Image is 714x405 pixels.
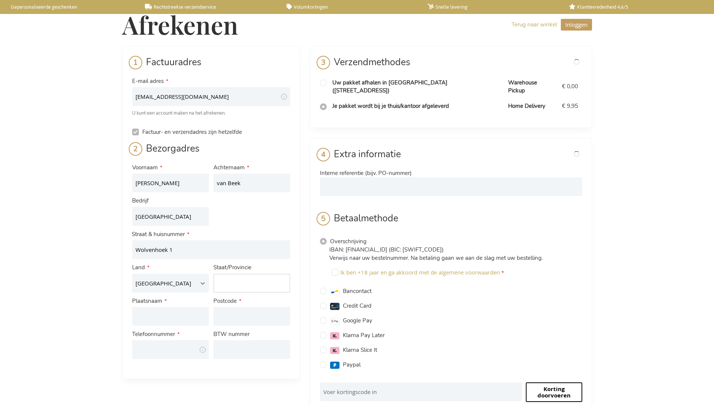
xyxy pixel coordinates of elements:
[340,268,500,276] span: Ik ben +18 jaar en ga akkoord met de algemene voorwaarden
[4,4,133,10] a: Gepersonaliseerde geschenken
[330,238,367,245] span: Overschrijving
[428,4,557,10] a: Snelle levering
[286,4,416,10] a: Volumkortingen
[343,287,371,295] span: Bancontact
[132,110,226,117] span: U kunt een account maken na het afrekenen.
[132,142,290,161] div: Bezorgadres
[537,385,571,399] span: Korting doorvoeren
[132,164,158,171] span: Voornaam
[213,264,251,271] span: Staat/Provincie
[332,102,449,110] span: Je pakket wordt bij je thuis/kantoor afgeleverd
[343,331,385,339] span: Klarna Pay Later
[213,297,237,305] span: Postcode
[330,362,339,369] img: paypal.svg
[142,128,242,136] span: Factuur- en verzendadres zijn hetzelfde
[330,318,339,325] img: googlepay.svg
[343,361,361,368] span: Paypal
[132,297,162,305] span: Plaatsnaam
[561,19,592,31] button: Inloggen
[562,102,578,110] span: € 9,95
[343,302,371,310] span: Credit Card
[569,4,698,10] a: Klanttevredenheid 4,6/5
[343,346,377,354] span: Klarna Slice It
[330,332,339,339] img: klarnapaylater.svg
[132,77,164,85] span: E-mail adres
[343,317,372,324] span: Google Pay
[132,56,290,75] div: Factuuradres
[565,21,588,28] span: Inloggen
[320,169,412,177] span: Interne referentie (bijv. PO-nummer)
[332,79,448,94] span: Uw pakket afhalen in [GEOGRAPHIC_DATA] ([STREET_ADDRESS])
[320,56,582,75] div: Verzendmethodes
[504,75,559,99] td: Warehouse Pickup
[320,212,582,231] div: Betaalmethode
[562,83,578,90] span: € 0,00
[132,264,145,271] span: Land
[330,288,339,295] img: bancontact.svg
[132,330,175,338] span: Telefoonnummer
[320,148,582,167] div: Extra informatie
[512,21,557,29] a: Terug naar winkel
[330,303,339,310] img: creditcard.svg
[132,197,149,204] span: Bedrijf
[122,8,238,41] span: Afrekenen
[320,382,522,401] input: Voer kortingscode in
[330,347,339,354] img: klarnasliceit.svg
[213,330,250,338] span: BTW nummer
[145,4,274,10] a: Rechtstreekse verzendservice
[504,98,559,114] td: Home Delivery
[213,164,245,171] span: Achternaam
[329,246,582,262] p: IBAN: [FINANCIAL_ID] (BIC: [SWIFT_CODE]) Verwijs naar uw bestelnummer. Na betaling gaan we aan de...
